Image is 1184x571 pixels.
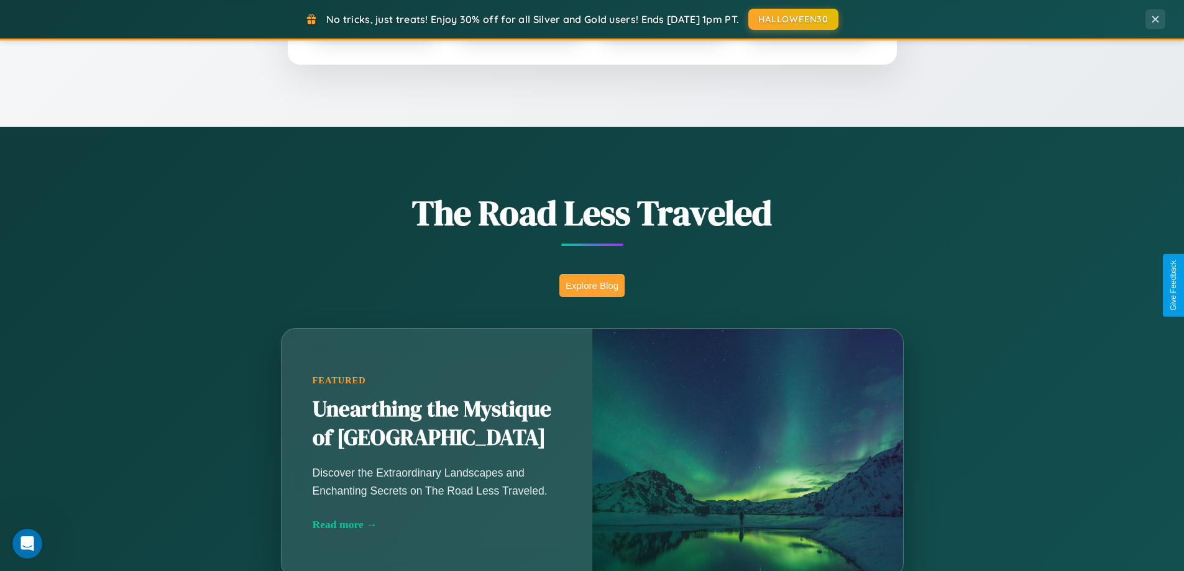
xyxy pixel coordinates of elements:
span: No tricks, just treats! Enjoy 30% off for all Silver and Gold users! Ends [DATE] 1pm PT. [326,13,739,25]
button: HALLOWEEN30 [748,9,838,30]
p: Discover the Extraordinary Landscapes and Enchanting Secrets on The Road Less Traveled. [313,464,561,499]
div: Give Feedback [1169,260,1178,311]
h1: The Road Less Traveled [219,189,965,237]
button: Explore Blog [559,274,625,297]
div: Read more → [313,518,561,531]
iframe: Intercom live chat [12,529,42,559]
h2: Unearthing the Mystique of [GEOGRAPHIC_DATA] [313,395,561,452]
div: Featured [313,375,561,386]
